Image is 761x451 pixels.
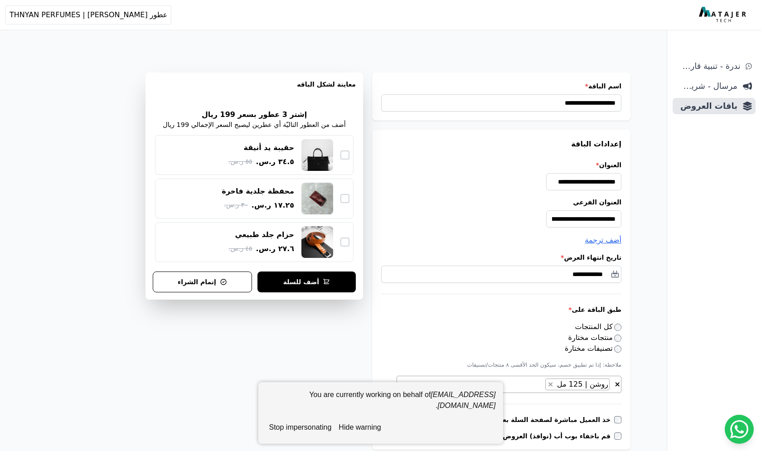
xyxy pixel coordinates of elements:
p: ملاحظة: إذا تم تطبيق خصم، سيكون الحد الأقصى ٨ منتجات/تصنيفات [381,361,621,369]
button: عطور [PERSON_NAME] | THNYAN PERFUMES [5,5,171,24]
label: العنوان الفرعي [381,198,621,207]
span: ٣٠ ر.س. [224,200,248,210]
label: كل المنتجات [575,322,622,331]
span: ١٧.٢٥ ر.س. [252,200,294,211]
span: روشن | 125 مل [555,380,609,388]
button: Remove item [546,379,555,390]
p: أضف من العطور التاليّة أي عطرين ليصبح السعر الإجمالي 199 ريال [163,120,346,130]
span: ٣٤.٥ ر.س. [256,156,294,167]
span: × [615,380,620,388]
div: You are currently working on behalf of . [266,389,496,418]
label: قم باخفاء بوب أب (نوافذ) العروض الخاصة بسلة من صفحة المنتج [407,432,614,441]
label: العنوان [381,160,621,170]
h3: معاينة لشكل الباقه [153,80,356,100]
span: ٤٥ ر.س. [228,244,252,253]
span: عطور [PERSON_NAME] | THNYAN PERFUMES [10,10,167,20]
div: حقيبة يد أنيقة [244,143,294,153]
button: أضف للسلة [257,272,356,292]
label: تصنيفات مختارة [565,344,621,353]
button: hide warning [335,418,384,436]
label: منتجات مختارة [568,333,621,342]
input: كل المنتجات [614,324,621,331]
label: تاريخ انتهاء العرض [381,253,621,262]
span: باقات العروض [676,100,737,112]
img: MatajerTech Logo [699,7,748,23]
input: منتجات مختارة [614,335,621,342]
span: أضف ترجمة [585,236,621,244]
h2: إشتر 3 عطور بسعر 199 ريال [198,109,310,120]
span: مرسال - شريط دعاية [676,80,737,92]
img: حقيبة يد أنيقة [301,139,333,171]
button: قم بإزالة كل العناصر [614,378,621,388]
button: أضف ترجمة [585,235,621,246]
button: stop impersonating [266,418,335,436]
input: تصنيفات مختارة [614,345,621,353]
h3: إعدادات الباقة [381,139,621,150]
div: حزام جلد طبيعي [235,230,295,240]
em: [EMAIL_ADDRESS][DOMAIN_NAME] [431,391,495,409]
span: ٥٥ ر.س. [228,157,252,166]
button: إتمام الشراء [153,272,252,292]
label: خذ العميل مباشرة لصفحة السلة بعد اضافة المنتج [457,415,614,424]
span: × [548,380,553,388]
span: ندرة - تنبية قارب علي النفاذ [676,60,740,73]
div: محفظة جلدية فاخرة [222,186,294,196]
img: محفظة جلدية فاخرة [301,183,333,214]
span: ٢٧.٦ ر.س. [256,243,294,254]
textarea: Search [538,379,543,390]
img: حزام جلد طبيعي [301,226,333,258]
li: روشن | 125 مل [545,378,610,390]
label: طبق الباقة على [381,305,621,314]
label: اسم الباقة [381,82,621,91]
